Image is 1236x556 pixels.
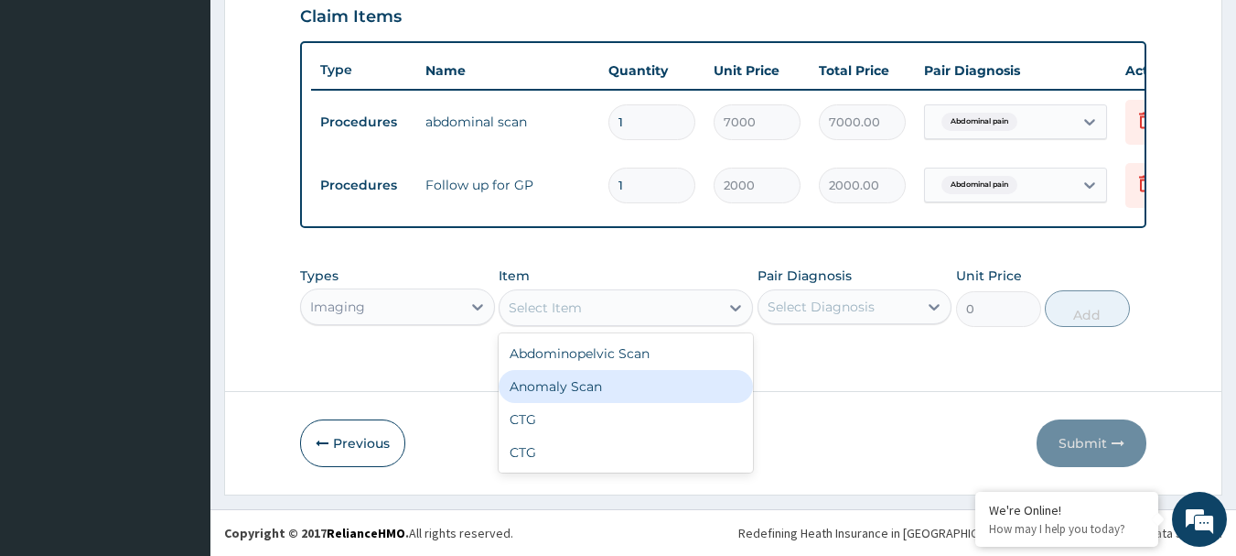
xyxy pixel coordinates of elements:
[106,163,253,348] span: We're online!
[300,268,339,284] label: Types
[810,52,915,89] th: Total Price
[300,9,344,53] div: Minimize live chat window
[224,525,409,541] strong: Copyright © 2017 .
[327,525,405,541] a: RelianceHMO
[941,113,1017,131] span: Abdominal pain
[915,52,1116,89] th: Pair Diagnosis
[9,365,349,430] textarea: Type your message and hit 'Enter'
[34,92,74,137] img: d_794563401_company_1708531726252_794563401
[300,420,405,467] button: Previous
[311,169,416,202] td: Procedures
[704,52,810,89] th: Unit Price
[416,104,599,140] td: abdominal scan
[95,103,307,126] div: Chat with us now
[300,7,402,27] h3: Claim Items
[1037,420,1146,467] button: Submit
[310,298,365,316] div: Imaging
[956,267,1022,285] label: Unit Price
[1045,290,1130,327] button: Add
[311,53,416,87] th: Type
[989,521,1145,537] p: How may I help you today?
[499,370,753,403] div: Anomaly Scan
[311,105,416,139] td: Procedures
[499,403,753,436] div: CTG
[509,299,582,317] div: Select Item
[499,436,753,469] div: CTG
[416,52,599,89] th: Name
[416,167,599,203] td: Follow up for GP
[499,267,530,285] label: Item
[941,176,1017,194] span: Abdominal pain
[499,337,753,370] div: Abdominopelvic Scan
[758,267,852,285] label: Pair Diagnosis
[1116,52,1208,89] th: Actions
[738,524,1222,542] div: Redefining Heath Insurance in [GEOGRAPHIC_DATA] using Telemedicine and Data Science!
[989,502,1145,518] div: We're Online!
[768,298,875,316] div: Select Diagnosis
[599,52,704,89] th: Quantity
[210,509,1236,556] footer: All rights reserved.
